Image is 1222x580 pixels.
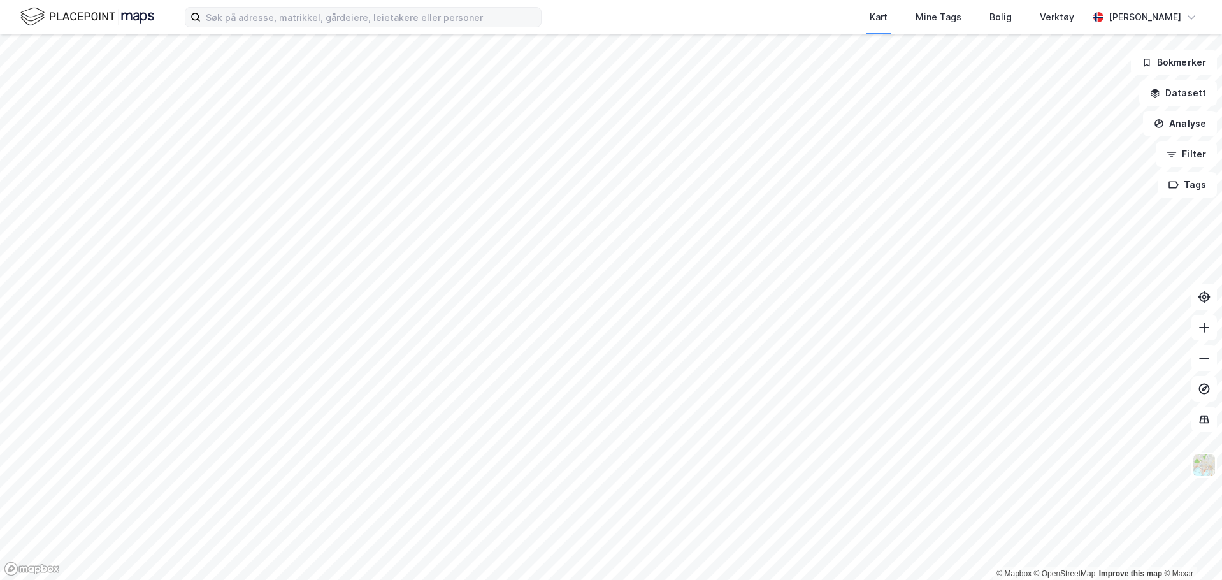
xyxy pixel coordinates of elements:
[916,10,961,25] div: Mine Tags
[1034,569,1096,578] a: OpenStreetMap
[1158,519,1222,580] iframe: Chat Widget
[201,8,541,27] input: Søk på adresse, matrikkel, gårdeiere, leietakere eller personer
[1040,10,1074,25] div: Verktøy
[1099,569,1162,578] a: Improve this map
[989,10,1012,25] div: Bolig
[1131,50,1217,75] button: Bokmerker
[1109,10,1181,25] div: [PERSON_NAME]
[1158,519,1222,580] div: Kontrollprogram for chat
[996,569,1032,578] a: Mapbox
[4,562,60,576] a: Mapbox homepage
[20,6,154,28] img: logo.f888ab2527a4732fd821a326f86c7f29.svg
[1139,80,1217,106] button: Datasett
[1192,453,1216,477] img: Z
[1156,141,1217,167] button: Filter
[1158,172,1217,198] button: Tags
[870,10,888,25] div: Kart
[1143,111,1217,136] button: Analyse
